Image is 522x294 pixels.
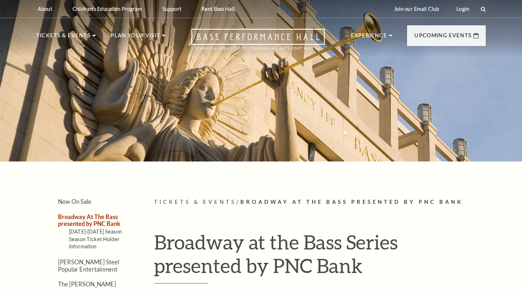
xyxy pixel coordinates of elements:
p: Children's Education Program [72,6,142,12]
a: The [PERSON_NAME] [58,281,116,287]
p: Upcoming Events [414,31,472,44]
a: Now On Sale [58,198,91,205]
p: Tickets & Events [36,31,91,44]
p: Support [162,6,181,12]
p: Experience [351,31,387,44]
p: About [38,6,52,12]
a: Season Ticket Holder Information [69,236,120,249]
a: Broadway At The Bass presented by PNC Bank [58,213,120,227]
a: [PERSON_NAME] Steel Popular Entertainment [58,259,119,272]
span: Broadway At The Bass presented by PNC Bank [240,199,463,205]
p: Rent Bass Hall [202,6,235,12]
a: [DATE]-[DATE] Season [69,228,122,235]
h1: Broadway at the Bass Series presented by PNC Bank [154,230,486,283]
span: Tickets & Events [154,199,236,205]
p: Plan Your Visit [111,31,160,44]
p: / [154,198,486,207]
